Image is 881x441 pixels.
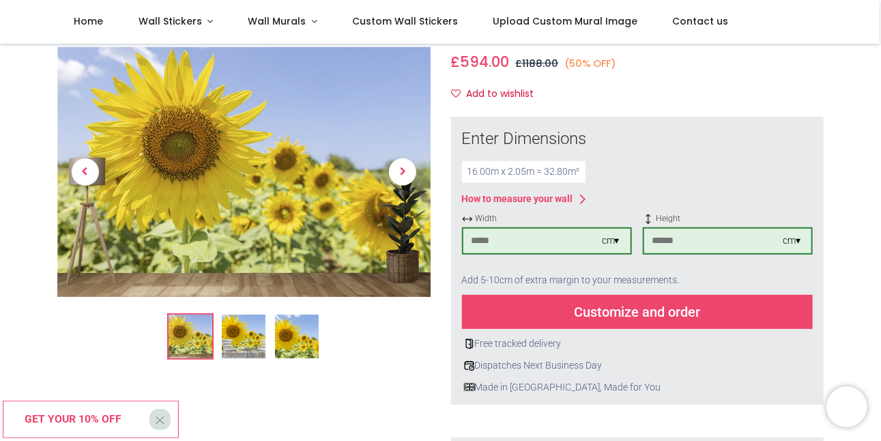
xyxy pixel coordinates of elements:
[462,381,813,395] div: Made in [GEOGRAPHIC_DATA], Made for You
[462,266,813,296] div: Add 5-10cm of extra margin to your measurements.
[462,128,813,151] div: Enter Dimensions
[783,234,800,248] div: cm ▾
[222,315,265,359] img: WS-61575-02
[602,234,620,248] div: cm ▾
[462,359,813,373] div: Dispatches Next Business Day
[375,85,431,259] a: Next
[139,14,202,28] span: Wall Stickers
[452,89,461,98] i: Add to wishlist
[461,52,510,72] span: 594.00
[464,382,475,393] img: uk
[565,57,617,71] small: (50% OFF)
[451,52,510,72] span: £
[169,315,212,359] img: Sunflowers III Wall Mural by Richard Silver
[462,213,632,225] span: Width
[352,14,458,28] span: Custom Wall Stickers
[523,57,559,70] span: 1188.00
[57,47,431,297] img: Sunflowers III Wall Mural by Richard Silver
[57,85,113,259] a: Previous
[451,83,546,106] button: Add to wishlistAdd to wishlist
[74,14,104,28] span: Home
[248,14,306,28] span: Wall Murals
[462,193,573,206] div: How to measure your wall
[493,14,637,28] span: Upload Custom Mural Image
[516,57,559,70] span: £
[462,295,813,329] div: Customize and order
[389,158,416,186] span: Next
[673,14,729,28] span: Contact us
[462,337,813,351] div: Free tracked delivery
[72,158,99,186] span: Previous
[462,161,586,183] div: 16.00 m x 2.05 m = 32.80 m²
[275,315,319,359] img: WS-61575-03
[826,386,867,427] iframe: Brevo live chat
[643,213,813,225] span: Height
